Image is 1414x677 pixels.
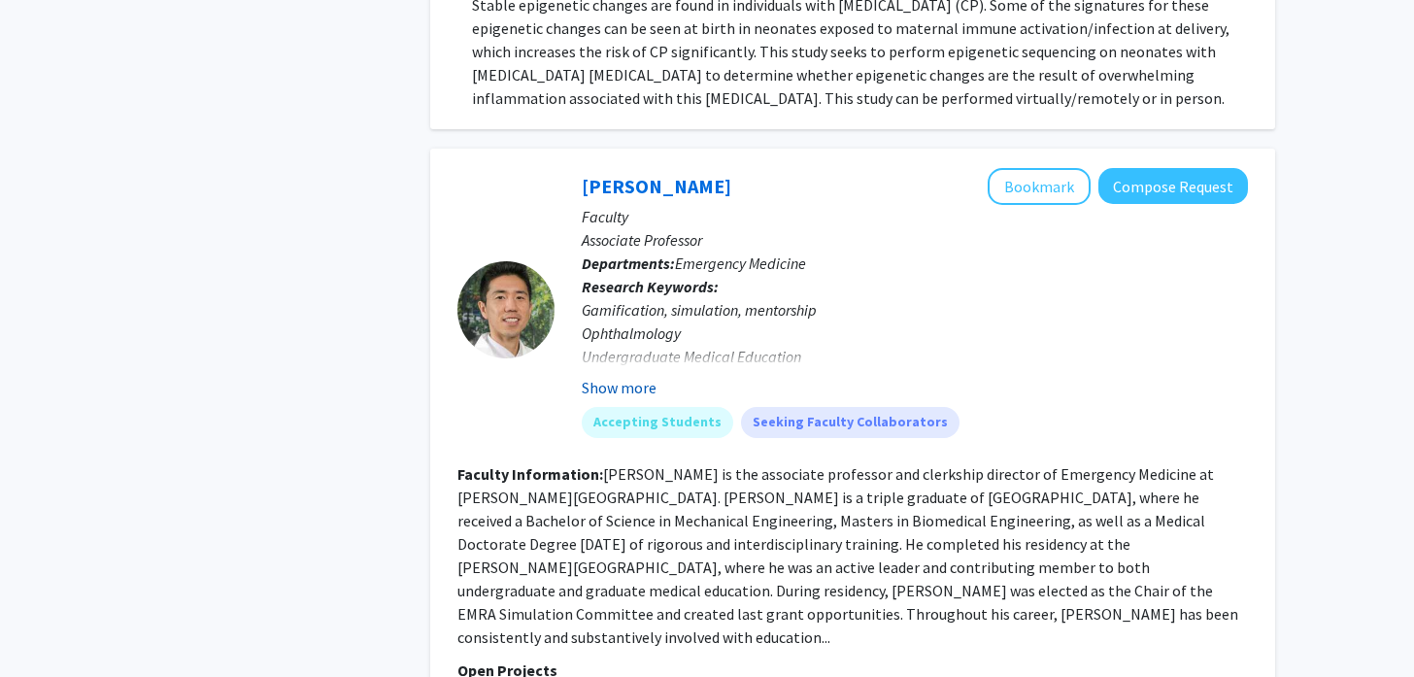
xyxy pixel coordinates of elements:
[1098,168,1248,204] button: Compose Request to Xiao Chi Zhang
[582,376,656,399] button: Show more
[15,590,83,662] iframe: Chat
[582,254,675,273] b: Departments:
[582,277,719,296] b: Research Keywords:
[988,168,1091,205] button: Add Xiao Chi Zhang to Bookmarks
[582,228,1248,252] p: Associate Professor
[457,464,603,484] b: Faculty Information:
[675,254,806,273] span: Emergency Medicine
[457,464,1238,647] fg-read-more: [PERSON_NAME] is the associate professor and clerkship director of Emergency Medicine at [PERSON_...
[582,298,1248,391] div: Gamification, simulation, mentorship Ophthalmology Undergraduate Medical Education Volunteer clinics
[582,407,733,438] mat-chip: Accepting Students
[741,407,959,438] mat-chip: Seeking Faculty Collaborators
[582,205,1248,228] p: Faculty
[582,174,731,198] a: [PERSON_NAME]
